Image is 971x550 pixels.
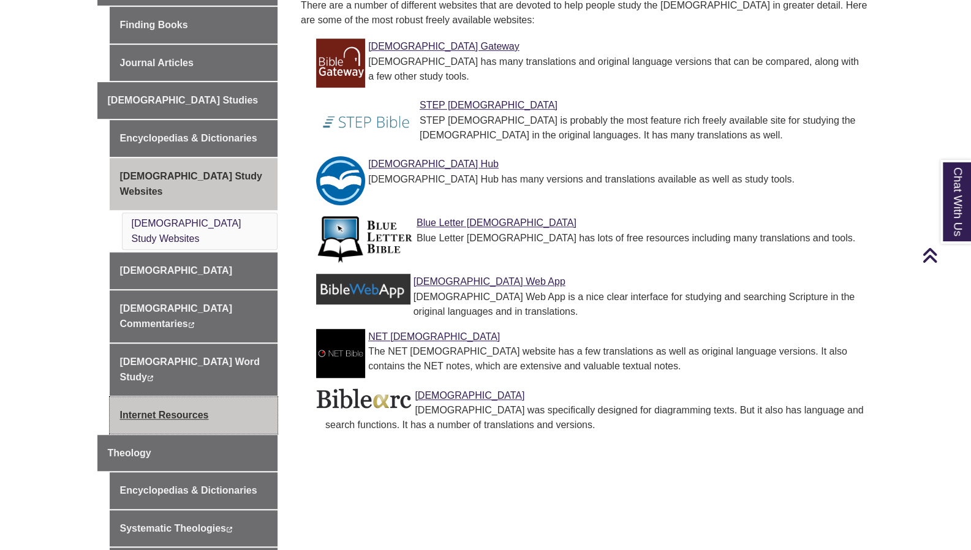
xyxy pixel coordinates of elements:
[110,397,278,434] a: Internet Resources
[417,217,576,228] a: Link to Blue Letter Bible Blue Letter [DEMOGRAPHIC_DATA]
[325,290,864,319] div: [DEMOGRAPHIC_DATA] Web App is a nice clear interface for studying and searching Scripture in the ...
[316,388,412,409] img: Link to Biblearc
[415,390,524,401] a: Link to Biblearc [DEMOGRAPHIC_DATA]
[325,172,864,187] div: [DEMOGRAPHIC_DATA] Hub has many versions and translations available as well as study tools.
[110,344,278,396] a: [DEMOGRAPHIC_DATA] Word Study
[316,156,365,205] img: Link to Bible Hub
[108,95,259,105] span: [DEMOGRAPHIC_DATA] Studies
[110,252,278,289] a: [DEMOGRAPHIC_DATA]
[325,113,864,143] div: STEP [DEMOGRAPHIC_DATA] is probably the most feature rich freely available site for studying the ...
[316,97,417,146] img: Link to STEP Bible
[325,344,864,374] div: The NET [DEMOGRAPHIC_DATA] website has a few translations as well as original language versions. ...
[110,158,278,210] a: [DEMOGRAPHIC_DATA] Study Websites
[110,45,278,81] a: Journal Articles
[147,375,154,381] i: This link opens in a new window
[368,331,500,342] a: Link to NET Bible NET [DEMOGRAPHIC_DATA]
[922,247,968,263] a: Back to Top
[110,472,278,509] a: Encyclopedias & Dictionaries
[110,510,278,547] a: Systematic Theologies
[316,274,410,304] img: Link to Bible Web App
[316,215,414,264] img: Link to Blue Letter Bible
[325,403,864,432] div: [DEMOGRAPHIC_DATA] was specifically designed for diagramming texts. But it also has language and ...
[414,276,565,287] a: Link to Bible Web App [DEMOGRAPHIC_DATA] Web App
[108,448,151,458] span: Theology
[97,435,278,472] a: Theology
[368,159,499,169] a: Link to Bible Hub [DEMOGRAPHIC_DATA] Hub
[110,290,278,342] a: [DEMOGRAPHIC_DATA] Commentaries
[132,218,241,244] a: [DEMOGRAPHIC_DATA] Study Websites
[188,322,195,328] i: This link opens in a new window
[325,231,864,246] div: Blue Letter [DEMOGRAPHIC_DATA] has lots of free resources including many translations and tools.
[420,100,557,110] a: Link to STEP Bible STEP [DEMOGRAPHIC_DATA]
[110,120,278,157] a: Encyclopedias & Dictionaries
[226,527,233,532] i: This link opens in a new window
[110,7,278,43] a: Finding Books
[325,55,864,84] div: [DEMOGRAPHIC_DATA] has many translations and original language versions that can be compared, alo...
[97,82,278,119] a: [DEMOGRAPHIC_DATA] Studies
[316,39,365,88] img: Link to Bible Gateway
[316,329,365,378] img: Link to NET Bible
[368,41,520,51] a: Link to Bible Gateway [DEMOGRAPHIC_DATA] Gateway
